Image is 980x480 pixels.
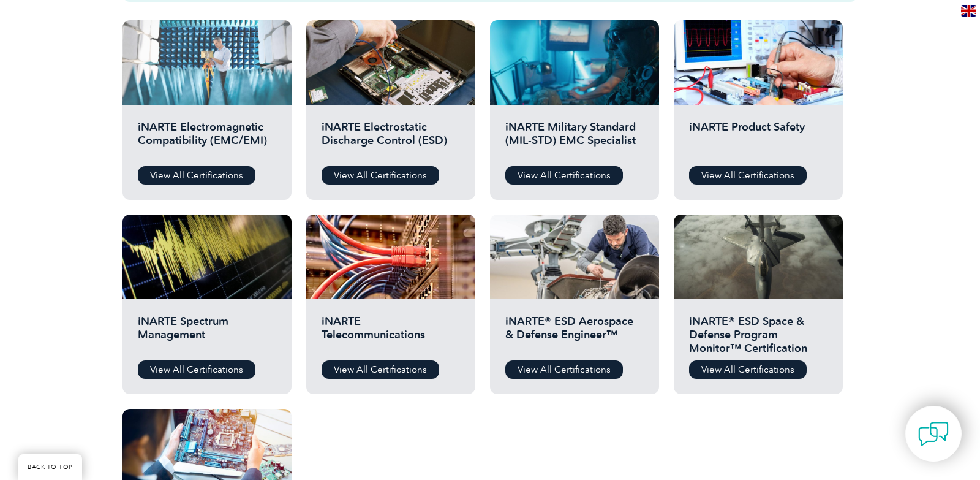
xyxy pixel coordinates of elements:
[138,120,276,157] h2: iNARTE Electromagnetic Compatibility (EMC/EMI)
[138,314,276,351] h2: iNARTE Spectrum Management
[138,360,255,379] a: View All Certifications
[961,5,976,17] img: en
[505,120,644,157] h2: iNARTE Military Standard (MIL-STD) EMC Specialist
[18,454,82,480] a: BACK TO TOP
[689,120,827,157] h2: iNARTE Product Safety
[322,360,439,379] a: View All Certifications
[918,419,949,449] img: contact-chat.png
[689,166,807,185] a: View All Certifications
[505,314,644,351] h2: iNARTE® ESD Aerospace & Defense Engineer™
[505,166,623,185] a: View All Certifications
[505,360,623,379] a: View All Certifications
[322,120,460,157] h2: iNARTE Electrostatic Discharge Control (ESD)
[322,314,460,351] h2: iNARTE Telecommunications
[689,314,827,351] h2: iNARTE® ESD Space & Defense Program Monitor™ Certification
[689,360,807,379] a: View All Certifications
[138,166,255,185] a: View All Certifications
[322,166,439,185] a: View All Certifications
